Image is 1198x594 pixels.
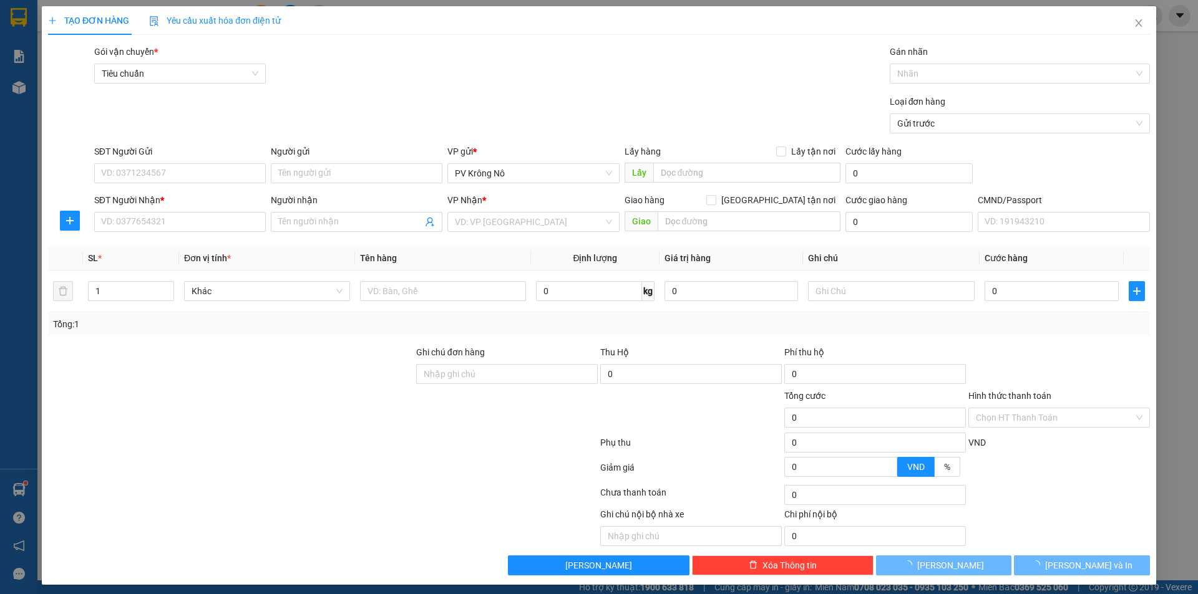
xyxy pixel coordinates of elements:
[784,345,966,364] div: Phí thu hộ
[693,555,874,575] button: deleteXóa Thông tin
[786,145,840,158] span: Lấy tận nơi
[566,558,633,572] span: [PERSON_NAME]
[61,216,79,226] span: plus
[890,47,928,57] label: Gán nhãn
[53,317,462,331] div: Tổng: 1
[845,146,902,156] label: Cước lấy hàng
[944,462,950,472] span: %
[809,281,975,301] input: Ghi Chú
[658,211,840,231] input: Dọc đường
[978,193,1149,207] div: CMND/Passport
[968,391,1051,401] label: Hình thức thanh toán
[625,195,665,205] span: Giao hàng
[642,281,655,301] span: kg
[416,364,598,384] input: Ghi chú đơn hàng
[907,462,925,472] span: VND
[784,507,966,526] div: Chi phí nội bộ
[53,281,73,301] button: delete
[94,193,266,207] div: SĐT Người Nhận
[804,246,980,271] th: Ghi chú
[426,217,436,227] span: user-add
[48,16,57,25] span: plus
[94,145,266,158] div: SĐT Người Gửi
[1129,281,1145,301] button: plus
[716,193,840,207] span: [GEOGRAPHIC_DATA] tận nơi
[599,486,783,507] div: Chưa thanh toán
[653,163,840,183] input: Dọc đường
[665,253,711,263] span: Giá trị hàng
[184,253,231,263] span: Đơn vị tính
[897,114,1142,133] span: Gửi trước
[845,163,973,183] input: Cước lấy hàng
[985,253,1028,263] span: Cước hàng
[600,507,782,526] div: Ghi chú nội bộ nhà xe
[1031,560,1045,569] span: loading
[94,47,158,57] span: Gói vận chuyển
[968,438,986,448] span: VND
[599,436,783,457] div: Phụ thu
[48,16,129,26] span: TẠO ĐƠN HÀNG
[448,145,620,158] div: VP gửi
[762,558,817,572] span: Xóa Thông tin
[599,461,783,482] div: Giảm giá
[509,555,690,575] button: [PERSON_NAME]
[88,253,98,263] span: SL
[416,347,485,357] label: Ghi chú đơn hàng
[625,146,661,156] span: Lấy hàng
[1129,286,1144,296] span: plus
[876,555,1011,575] button: [PERSON_NAME]
[625,211,658,231] span: Giao
[600,526,782,546] input: Nhập ghi chú
[360,253,397,263] span: Tên hàng
[845,195,907,205] label: Cước giao hàng
[1015,555,1150,575] button: [PERSON_NAME] và In
[360,281,526,301] input: VD: Bàn, Ghế
[890,97,946,107] label: Loại đơn hàng
[784,391,825,401] span: Tổng cước
[573,253,618,263] span: Định lượng
[1134,18,1144,28] span: close
[271,145,442,158] div: Người gửi
[149,16,159,26] img: icon
[845,212,973,232] input: Cước giao hàng
[149,16,281,26] span: Yêu cầu xuất hóa đơn điện tử
[60,211,80,231] button: plus
[600,347,629,357] span: Thu Hộ
[918,558,985,572] span: [PERSON_NAME]
[102,64,258,83] span: Tiêu chuẩn
[904,560,918,569] span: loading
[665,281,799,301] input: 0
[448,195,483,205] span: VP Nhận
[271,193,442,207] div: Người nhận
[455,164,612,183] span: PV Krông Nô
[625,163,653,183] span: Lấy
[1045,558,1132,572] span: [PERSON_NAME] và In
[1121,6,1156,41] button: Close
[192,282,343,300] span: Khác
[749,560,757,570] span: delete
